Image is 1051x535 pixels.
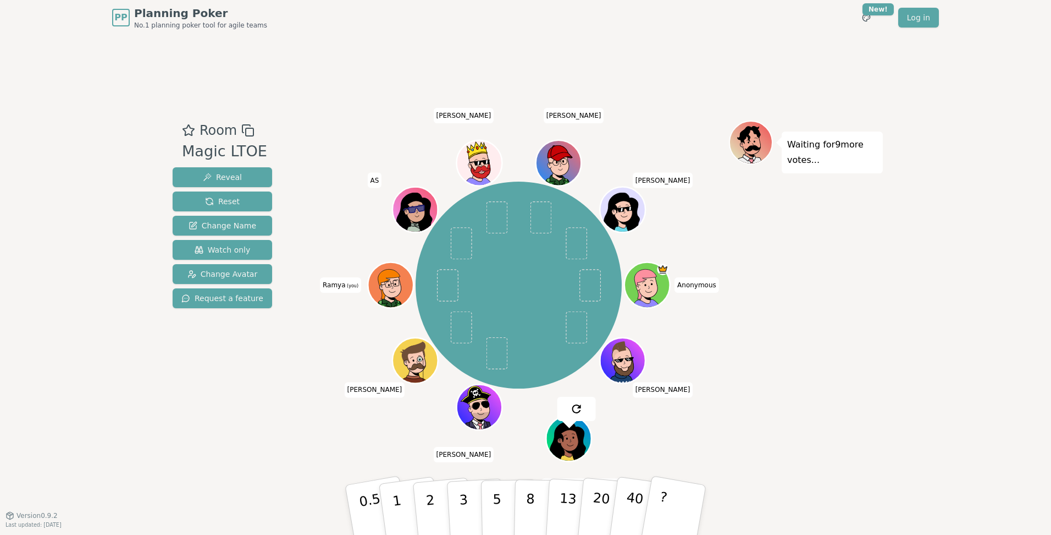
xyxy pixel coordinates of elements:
span: Click to change your name [674,277,719,293]
button: Add as favourite [182,121,195,140]
span: Anonymous is the host [657,264,668,275]
span: Click to change your name [633,173,693,188]
button: Change Avatar [173,264,272,284]
button: Click to change your avatar [369,264,412,307]
span: Change Avatar [187,269,258,280]
span: Click to change your name [434,447,494,462]
span: Click to change your name [544,108,604,123]
div: New! [862,3,894,15]
span: (you) [346,283,359,288]
span: Click to change your name [434,108,494,123]
a: Log in [898,8,939,28]
button: Change Name [173,216,272,236]
span: Request a feature [181,293,263,304]
button: Watch only [173,240,272,260]
span: Last updated: [DATE] [5,522,62,528]
button: Request a feature [173,288,272,308]
button: Version0.9.2 [5,511,58,520]
span: PP [114,11,127,24]
button: Reveal [173,167,272,187]
span: No.1 planning poker tool for agile teams [134,21,267,30]
span: Click to change your name [345,382,405,397]
span: Reveal [203,172,242,183]
img: reset [569,402,583,416]
span: Click to change your name [367,173,381,188]
span: Reset [205,196,240,207]
button: Reset [173,192,272,211]
div: Magic LTOE [182,140,267,163]
a: PPPlanning PokerNo.1 planning poker tool for agile teams [112,6,267,30]
span: Change Name [189,220,256,231]
span: Click to change your name [541,478,627,494]
span: Watch only [195,244,251,255]
button: New! [856,8,876,28]
span: Planning Poker [134,6,267,21]
span: Click to change your name [320,277,361,293]
p: Waiting for 9 more votes... [787,137,877,168]
span: Room [200,121,237,140]
span: Click to change your name [633,382,693,397]
span: Version 0.9.2 [16,511,58,520]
